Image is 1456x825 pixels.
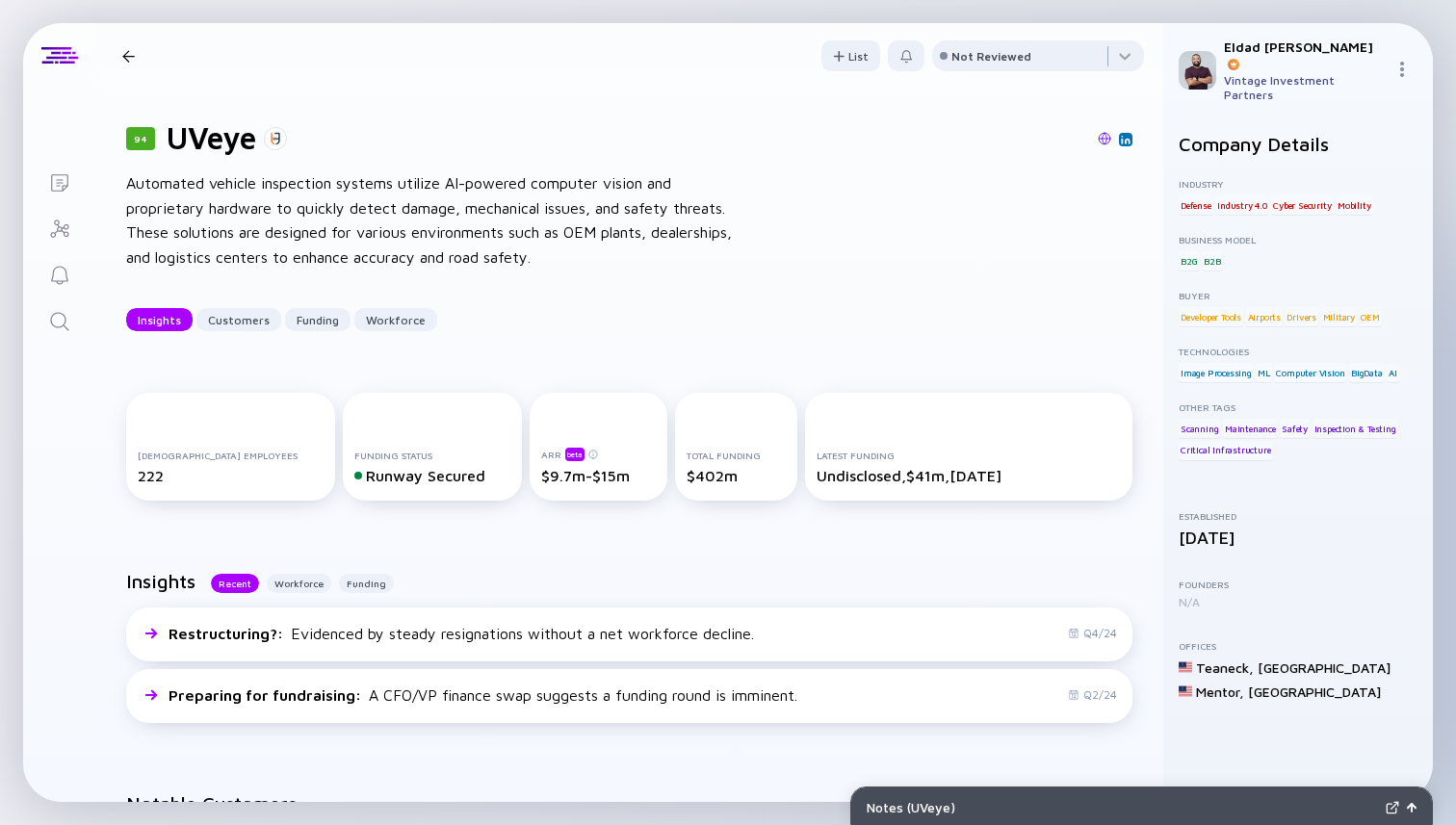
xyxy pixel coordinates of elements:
div: [DATE] [1179,528,1417,548]
button: List [821,40,880,71]
button: Insights [126,308,193,331]
h1: UVeye [167,119,256,156]
a: Search [23,296,95,343]
button: Customers [196,308,281,331]
div: Inspection & Testing [1313,419,1398,438]
img: UVeye Website [1098,132,1111,145]
div: BigData [1349,363,1385,382]
a: Lists [23,158,95,204]
div: B2G [1179,251,1199,271]
div: $9.7m-$15m [541,467,656,484]
div: Technologies [1179,346,1417,357]
div: A CFO/VP finance swap suggests a funding round is imminent. [169,686,797,704]
div: Runway Secured [354,467,511,484]
img: United States Flag [1179,660,1192,674]
h2: Notable Customers [126,792,1132,814]
div: 94 [126,127,155,150]
div: Safety [1280,419,1310,438]
div: Latest Funding [817,450,1121,461]
div: Q2/24 [1068,687,1117,702]
div: N/A [1179,595,1417,609]
div: Buyer [1179,290,1417,301]
img: Eldad Profile Picture [1179,51,1216,90]
img: Menu [1394,62,1410,77]
div: [GEOGRAPHIC_DATA] [1248,683,1381,700]
div: ML [1256,363,1272,382]
a: Investor Map [23,204,95,250]
div: Cyber Security [1271,195,1333,215]
button: Funding [339,574,394,593]
div: [DEMOGRAPHIC_DATA] Employees [138,450,324,461]
button: Workforce [354,308,437,331]
div: Eldad [PERSON_NAME] [1224,39,1387,71]
div: B2B [1202,251,1222,271]
h2: Insights [126,570,195,592]
button: Workforce [267,574,331,593]
a: Reminders [23,250,95,296]
div: Computer Vision [1274,363,1346,382]
div: 222 [138,467,324,484]
div: Founders [1179,579,1417,590]
div: Undisclosed, $41m, [DATE] [817,467,1121,484]
div: [GEOGRAPHIC_DATA] [1258,659,1391,676]
div: Business Model [1179,234,1417,245]
div: Scanning [1179,419,1220,438]
div: Other Tags [1179,401,1417,413]
div: List [821,41,880,71]
div: Insights [126,305,193,335]
div: Total Funding [687,450,787,461]
div: Vintage Investment Partners [1224,73,1387,102]
div: Drivers [1285,307,1318,326]
div: Maintenance [1223,419,1278,438]
div: Critical Infrastructure [1179,441,1272,460]
h2: Company Details [1179,133,1417,155]
div: Customers [196,305,281,335]
div: Funding Status [354,450,511,461]
div: Established [1179,510,1417,522]
div: Image Processing [1179,363,1254,382]
div: AI [1387,363,1399,382]
button: Recent [211,574,259,593]
div: Airports [1246,307,1283,326]
div: Not Reviewed [951,49,1031,64]
div: Automated vehicle inspection systems utilize AI-powered computer vision and proprietary hardware ... [126,171,742,270]
div: Notes ( UVeye ) [867,799,1378,815]
div: Funding [285,305,351,335]
div: Defense [1179,195,1213,215]
div: Teaneck , [1196,659,1254,676]
div: Developer Tools [1179,307,1243,326]
span: Preparing for fundraising : [169,686,365,704]
div: Q4/24 [1068,626,1117,640]
div: beta [565,448,585,461]
button: Funding [285,308,351,331]
div: ARR [541,447,656,461]
img: Open Notes [1407,803,1417,812]
div: Mentor , [1196,683,1244,700]
div: Industry 4.0 [1215,195,1269,215]
div: $402m [687,467,787,484]
div: Workforce [354,305,437,335]
div: Evidenced by steady resignations without a net workforce decline. [169,625,754,642]
div: Offices [1179,640,1417,652]
img: United States Flag [1179,684,1192,698]
div: Industry [1179,178,1417,190]
img: UVeye Linkedin Page [1121,135,1131,144]
div: Mobility [1336,195,1372,215]
img: Expand Notes [1386,801,1399,814]
div: OEM [1359,307,1381,326]
div: Military [1321,307,1357,326]
span: Restructuring? : [169,625,287,642]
